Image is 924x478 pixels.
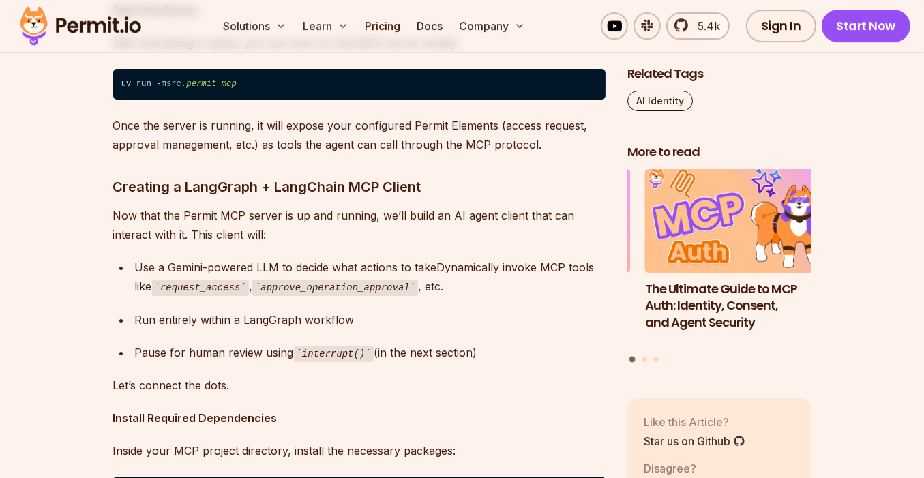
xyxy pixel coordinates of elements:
[113,206,606,244] p: Now that the Permit MCP server is up and running, we’ll build an AI agent client that can interac...
[627,91,693,111] a: AI Identity
[181,79,237,89] span: .permit_mcp
[653,357,659,362] button: Go to slide 3
[411,12,448,40] a: Docs
[135,258,606,297] div: Use a Gemini-powered LLM to decide what actions to takeDynamically invoke MCP tools like , , etc.
[644,432,745,449] a: Star us on Github
[746,10,816,42] a: Sign In
[113,376,606,395] p: Let’s connect the dots.
[14,3,147,49] img: Permit logo
[218,12,292,40] button: Solutions
[152,280,249,296] code: request_access
[297,12,354,40] button: Learn
[453,12,531,40] button: Company
[359,12,406,40] a: Pricing
[689,18,720,34] span: 5.4k
[446,280,630,348] h3: Human-in-the-Loop for AI Agents: Best Practices, Frameworks, Use Cases, and Demo
[629,357,636,363] button: Go to slide 1
[666,12,730,40] a: 5.4k
[135,343,606,363] div: Pause for human review using (in the next section)
[645,169,829,273] img: The Ultimate Guide to MCP Auth: Identity, Consent, and Agent Security
[642,357,647,362] button: Go to slide 2
[446,169,630,273] img: Human-in-the-Loop for AI Agents: Best Practices, Frameworks, Use Cases, and Demo
[822,10,911,42] a: Start Now
[627,169,811,365] div: Posts
[113,116,606,154] p: Once the server is running, it will expose your configured Permit Elements (access request, appro...
[113,441,606,460] p: Inside your MCP project directory, install the necessary packages:
[166,79,181,89] span: src
[113,411,278,425] strong: Install Required Dependencies
[113,176,606,198] h3: Creating a LangGraph + LangChain MCP Client
[627,144,811,161] h2: More to read
[294,346,374,362] code: interrupt()
[627,65,811,83] h2: Related Tags
[113,69,606,100] code: uv run -m
[644,460,716,476] p: Disagree?
[644,413,745,430] p: Like this Article?
[252,280,418,296] code: approve_operation_approval
[645,169,829,348] li: 1 of 3
[446,169,630,348] li: 3 of 3
[645,169,829,348] a: The Ultimate Guide to MCP Auth: Identity, Consent, and Agent SecurityThe Ultimate Guide to MCP Au...
[135,310,606,329] div: Run entirely within a LangGraph workflow
[645,280,829,331] h3: The Ultimate Guide to MCP Auth: Identity, Consent, and Agent Security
